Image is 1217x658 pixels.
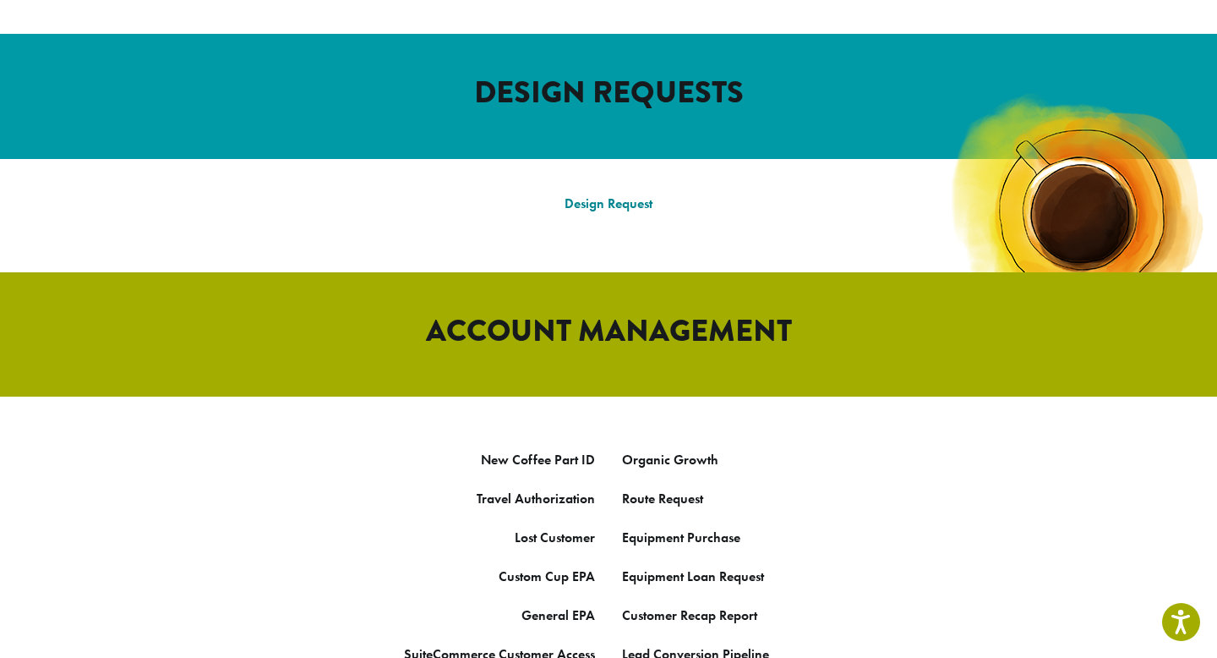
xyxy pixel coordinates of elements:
h2: DESIGN REQUESTS [127,74,1090,111]
a: Design Request [565,195,652,212]
a: Route Request [622,490,703,507]
a: se [729,529,740,546]
h2: ACCOUNT MANAGEMENT [127,313,1090,349]
a: Travel Authorization [477,490,595,507]
a: Lost Customer [515,529,595,546]
a: Custom Cup EPA [499,568,595,585]
a: Organic Growth [622,451,718,469]
a: Equipment Loan Request [622,568,764,585]
a: New Coffee Part ID [481,451,595,469]
a: General EPA [521,606,595,624]
a: Customer Recap Report [622,606,757,624]
a: Equipment Purcha [622,529,729,546]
